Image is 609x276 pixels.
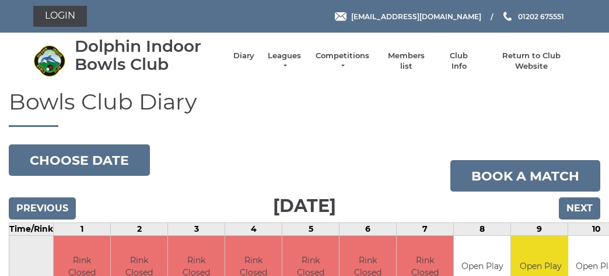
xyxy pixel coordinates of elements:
[503,12,512,21] img: Phone us
[339,223,397,236] td: 6
[314,51,370,72] a: Competitions
[9,90,600,128] h1: Bowls Club Diary
[335,12,346,21] img: Email
[488,51,576,72] a: Return to Club Website
[54,223,111,236] td: 1
[111,223,168,236] td: 2
[75,37,222,73] div: Dolphin Indoor Bowls Club
[233,51,254,61] a: Diary
[9,144,150,176] button: Choose date
[442,51,476,72] a: Club Info
[33,45,65,77] img: Dolphin Indoor Bowls Club
[9,197,76,220] input: Previous
[9,223,54,236] td: Time/Rink
[266,51,303,72] a: Leagues
[335,11,481,22] a: Email [EMAIL_ADDRESS][DOMAIN_NAME]
[282,223,339,236] td: 5
[559,197,600,220] input: Next
[33,6,87,27] a: Login
[168,223,225,236] td: 3
[518,12,564,20] span: 01202 675551
[502,11,564,22] a: Phone us 01202 675551
[511,223,568,236] td: 9
[454,223,511,236] td: 8
[381,51,430,72] a: Members list
[225,223,282,236] td: 4
[351,12,481,20] span: [EMAIL_ADDRESS][DOMAIN_NAME]
[397,223,454,236] td: 7
[450,160,600,192] a: Book a match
